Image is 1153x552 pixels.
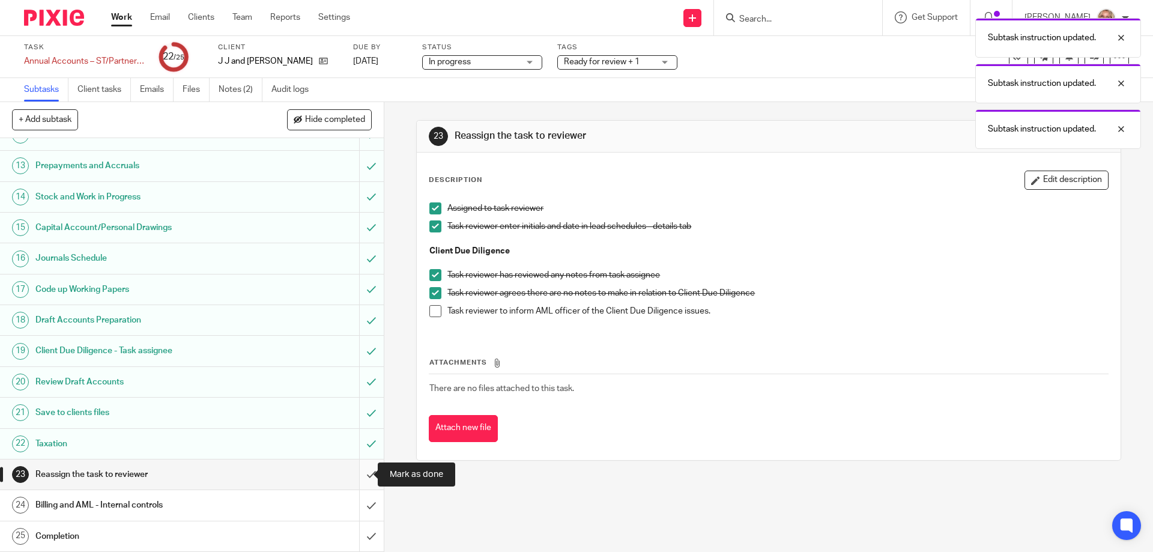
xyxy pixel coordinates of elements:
small: /25 [174,54,184,61]
a: Emails [140,78,174,102]
h1: Capital Account/Personal Drawings [35,219,243,237]
button: Attach new file [429,415,498,442]
strong: Client Due Diligence [429,247,510,255]
div: 19 [12,343,29,360]
a: Client tasks [77,78,131,102]
a: Reports [270,11,300,23]
h1: Reassign the task to reviewer [455,130,794,142]
span: Hide completed [305,115,365,125]
a: Email [150,11,170,23]
div: 18 [12,312,29,329]
div: 23 [12,466,29,483]
h1: Save to clients files [35,404,243,422]
span: In progress [429,58,471,66]
div: 14 [12,189,29,205]
div: 22 [12,435,29,452]
h1: Journals Schedule [35,249,243,267]
h1: Code up Working Papers [35,281,243,299]
p: J J and [PERSON_NAME] [218,55,313,67]
a: Team [232,11,252,23]
span: There are no files attached to this task. [429,384,574,393]
div: 15 [12,219,29,236]
h1: Review Draft Accounts [35,373,243,391]
a: Work [111,11,132,23]
label: Client [218,43,338,52]
img: Pixie [24,10,84,26]
p: Subtask instruction updated. [988,123,1096,135]
label: Task [24,43,144,52]
p: Subtask instruction updated. [988,77,1096,89]
span: Attachments [429,359,487,366]
p: Description [429,175,482,185]
p: Assigned to task reviewer [447,202,1107,214]
div: 17 [12,281,29,298]
img: SJ.jpg [1097,8,1116,28]
div: 16 [12,250,29,267]
span: [DATE] [353,57,378,65]
label: Due by [353,43,407,52]
a: Audit logs [271,78,318,102]
a: Settings [318,11,350,23]
a: Clients [188,11,214,23]
h1: Draft Accounts Preparation [35,311,243,329]
h1: Prepayments and Accruals [35,157,243,175]
div: 23 [429,127,448,146]
h1: Completion [35,527,243,545]
h1: Stock and Work in Progress [35,188,243,206]
label: Status [422,43,542,52]
p: Task reviewer to inform AML officer of the Client Due Diligence issues. [447,305,1107,317]
button: Hide completed [287,109,372,130]
div: Annual Accounts – ST/Partnership - Manual [24,55,144,67]
div: 21 [12,404,29,421]
p: Subtask instruction updated. [988,32,1096,44]
p: Task reviewer agrees there are no notes to make in relation to Client Due Diligence [447,287,1107,299]
a: Subtasks [24,78,68,102]
h1: Client Due Diligence - Task assignee [35,342,243,360]
span: Ready for review + 1 [564,58,640,66]
h1: Billing and AML - Internal controls [35,496,243,514]
a: Notes (2) [219,78,262,102]
button: + Add subtask [12,109,78,130]
div: 13 [12,157,29,174]
button: Edit description [1024,171,1109,190]
div: 25 [12,528,29,545]
label: Tags [557,43,677,52]
p: Task reviewer has reviewed any notes from task assignee [447,269,1107,281]
div: 22 [163,50,184,64]
div: 24 [12,497,29,514]
a: Files [183,78,210,102]
p: Task reviewer enter initials and date in lead schedules - details tab [447,220,1107,232]
h1: Taxation [35,435,243,453]
div: 20 [12,374,29,390]
h1: Reassign the task to reviewer [35,466,243,484]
